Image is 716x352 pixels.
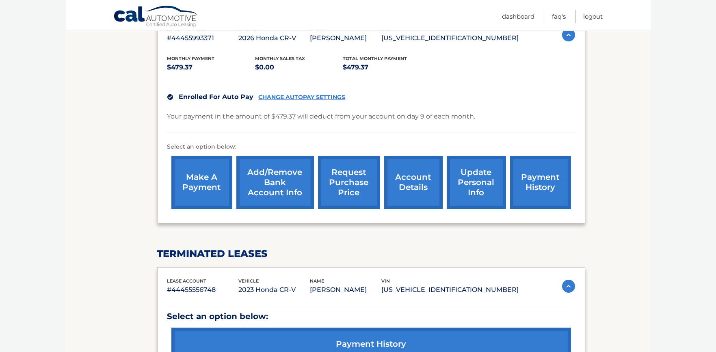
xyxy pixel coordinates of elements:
a: request purchase price [318,156,380,209]
img: check.svg [167,94,173,100]
p: Select an option below: [167,142,575,152]
a: update personal info [447,156,506,209]
p: 2026 Honda CR-V [239,32,310,44]
p: [PERSON_NAME] [310,284,382,296]
a: Dashboard [502,10,535,23]
a: Logout [584,10,603,23]
img: accordion-active.svg [562,280,575,293]
span: Monthly sales Tax [255,56,305,61]
span: vin [382,278,390,284]
span: Monthly Payment [167,56,215,61]
p: [US_VEHICLE_IDENTIFICATION_NUMBER] [382,284,519,296]
a: FAQ's [552,10,566,23]
span: Enrolled For Auto Pay [179,93,254,101]
p: Select an option below: [167,309,575,324]
p: $479.37 [167,62,255,73]
a: Add/Remove bank account info [236,156,314,209]
a: payment history [510,156,571,209]
span: lease account [167,278,207,284]
p: #44455556748 [167,284,239,296]
h2: terminated leases [157,248,585,260]
p: [US_VEHICLE_IDENTIFICATION_NUMBER] [382,32,519,44]
a: account details [384,156,443,209]
img: accordion-active.svg [562,28,575,41]
a: make a payment [171,156,232,209]
p: $0.00 [255,62,343,73]
p: 2023 Honda CR-V [239,284,310,296]
a: Cal Automotive [113,5,199,29]
p: Your payment in the amount of $479.37 will deduct from your account on day 9 of each month. [167,111,476,122]
p: $479.37 [343,62,431,73]
span: Total Monthly Payment [343,56,407,61]
p: #44455993371 [167,32,239,44]
p: [PERSON_NAME] [310,32,382,44]
span: vehicle [239,278,259,284]
span: name [310,278,324,284]
a: CHANGE AUTOPAY SETTINGS [259,94,346,101]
